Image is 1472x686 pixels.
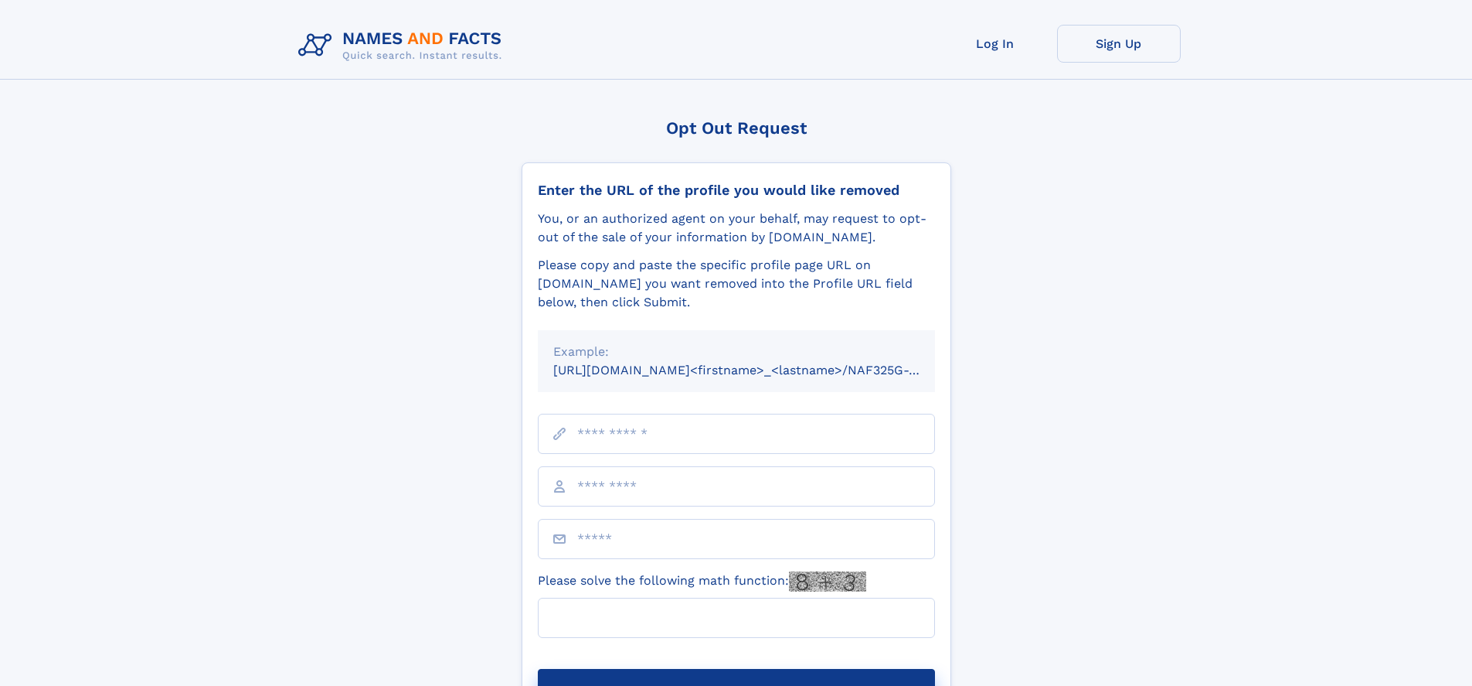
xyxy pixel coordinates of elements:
[538,572,866,592] label: Please solve the following math function:
[538,182,935,199] div: Enter the URL of the profile you would like removed
[553,363,964,377] small: [URL][DOMAIN_NAME]<firstname>_<lastname>/NAF325G-xxxxxxxx
[538,210,935,247] div: You, or an authorized agent on your behalf, may request to opt-out of the sale of your informatio...
[1057,25,1181,63] a: Sign Up
[522,118,951,138] div: Opt Out Request
[538,256,935,312] div: Please copy and paste the specific profile page URL on [DOMAIN_NAME] you want removed into the Pr...
[933,25,1057,63] a: Log In
[292,25,515,67] img: Logo Names and Facts
[553,343,920,361] div: Example:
